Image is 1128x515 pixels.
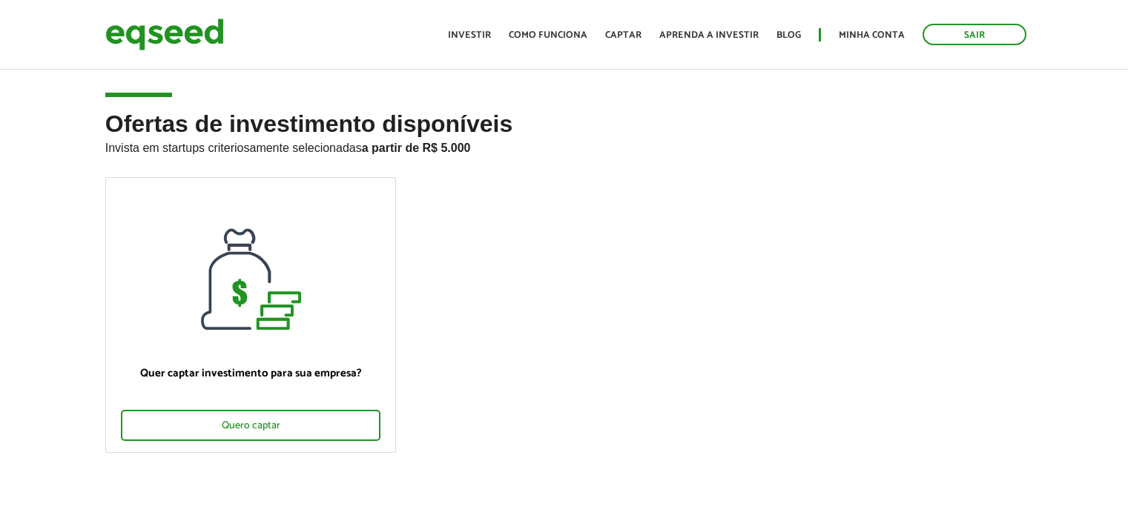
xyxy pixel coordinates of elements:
[105,177,397,453] a: Quer captar investimento para sua empresa? Quero captar
[923,24,1026,45] a: Sair
[121,410,381,441] div: Quero captar
[448,30,491,40] a: Investir
[105,15,224,54] img: EqSeed
[362,142,471,154] strong: a partir de R$ 5.000
[659,30,759,40] a: Aprenda a investir
[776,30,801,40] a: Blog
[605,30,641,40] a: Captar
[105,137,1023,155] p: Invista em startups criteriosamente selecionadas
[121,367,381,380] p: Quer captar investimento para sua empresa?
[105,111,1023,177] h2: Ofertas de investimento disponíveis
[509,30,587,40] a: Como funciona
[839,30,905,40] a: Minha conta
